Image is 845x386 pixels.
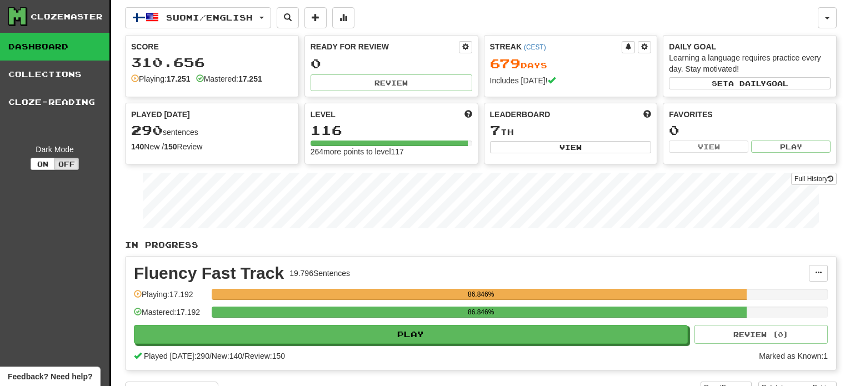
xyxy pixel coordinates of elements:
button: Seta dailygoal [669,77,831,89]
button: Search sentences [277,7,299,28]
span: 290 [131,122,163,138]
div: 116 [311,123,472,137]
span: Review: 150 [244,352,285,360]
div: Daily Goal [669,41,831,52]
div: Favorites [669,109,831,120]
button: Off [54,158,79,170]
strong: 150 [164,142,177,151]
div: sentences [131,123,293,138]
button: Review (0) [694,325,828,344]
div: Score [131,41,293,52]
span: This week in points, UTC [643,109,651,120]
div: Streak [490,41,622,52]
span: Open feedback widget [8,371,92,382]
div: Ready for Review [311,41,459,52]
span: a daily [728,79,766,87]
div: Playing: 17.192 [134,289,206,307]
button: View [490,141,652,153]
div: New / Review [131,141,293,152]
div: 86.846% [215,289,747,300]
div: Marked as Known: 1 [759,350,828,362]
span: Score more points to level up [464,109,472,120]
button: Play [751,141,831,153]
div: 0 [669,123,831,137]
span: Played [DATE] [131,109,190,120]
div: Playing: [131,73,191,84]
button: On [31,158,55,170]
div: Dark Mode [8,144,101,155]
strong: 17.251 [167,74,191,83]
div: Mastered: 17.192 [134,307,206,325]
span: Suomi / English [166,13,253,22]
div: th [490,123,652,138]
p: In Progress [125,239,837,250]
div: Clozemaster [31,11,103,22]
div: 19.796 Sentences [289,268,350,279]
span: Played [DATE]: 290 [144,352,209,360]
span: Level [311,109,336,120]
span: 679 [490,56,521,71]
span: / [209,352,212,360]
div: 0 [311,57,472,71]
strong: 140 [131,142,144,151]
strong: 17.251 [238,74,262,83]
span: New: 140 [212,352,242,360]
div: Includes [DATE]! [490,75,652,86]
div: Learning a language requires practice every day. Stay motivated! [669,52,831,74]
div: 86.846% [215,307,747,318]
div: 264 more points to level 117 [311,146,472,157]
button: Suomi/English [125,7,271,28]
span: / [242,352,244,360]
button: View [669,141,748,153]
div: 310.656 [131,56,293,69]
button: Play [134,325,688,344]
button: Add sentence to collection [304,7,327,28]
a: (CEST) [524,43,546,51]
div: Fluency Fast Track [134,265,284,282]
div: Day s [490,57,652,71]
span: 7 [490,122,501,138]
span: Leaderboard [490,109,551,120]
button: More stats [332,7,354,28]
button: Review [311,74,472,91]
a: Full History [791,173,837,185]
div: Mastered: [196,73,262,84]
